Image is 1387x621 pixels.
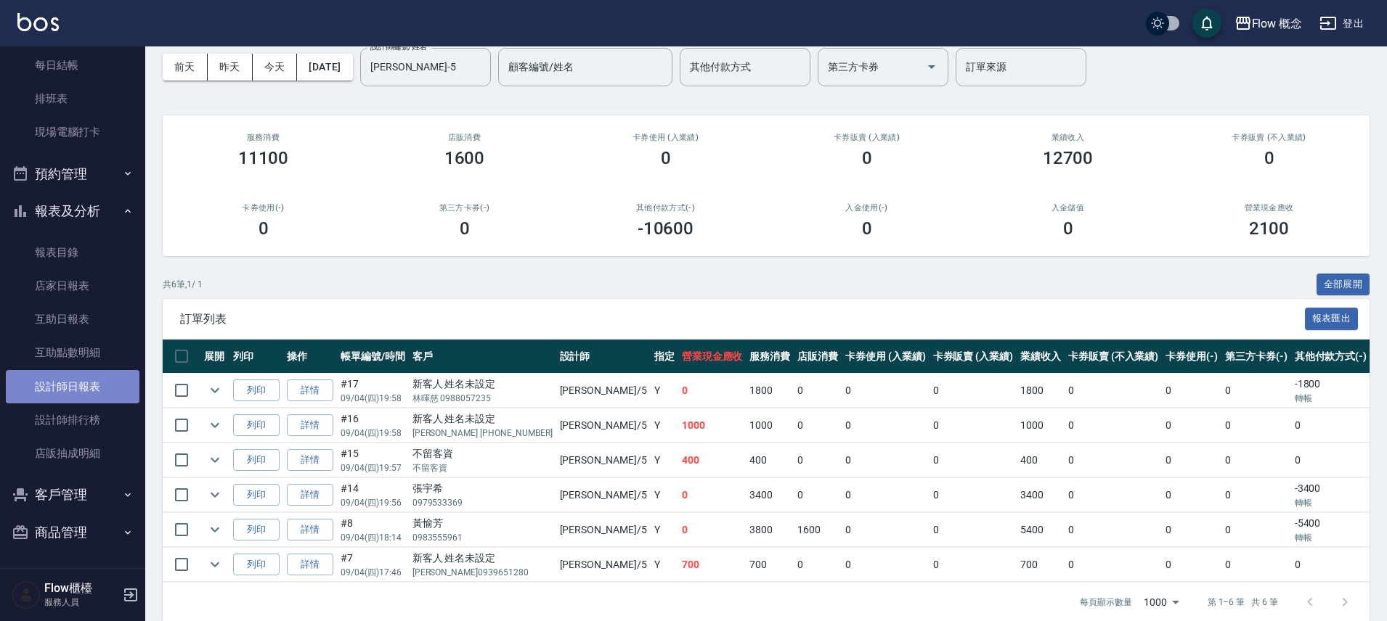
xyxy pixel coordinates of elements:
[6,476,139,514] button: 客戶管理
[460,218,470,239] h3: 0
[370,41,427,52] label: 設計師編號/姓名
[1043,148,1094,168] h3: 12700
[204,484,226,506] button: expand row
[412,446,553,461] div: 不留客資
[1264,148,1274,168] h3: 0
[12,580,41,609] img: Person
[412,377,553,392] div: 新客人 姓名未設定
[1291,478,1371,512] td: -3400
[1305,308,1359,330] button: 報表匯出
[412,516,553,531] div: 黃愉芳
[1162,374,1221,408] td: 0
[412,531,553,544] p: 0983555961
[678,478,747,512] td: 0
[746,513,794,547] td: 3800
[163,278,203,291] p: 共 6 筆, 1 / 1
[1017,443,1065,477] td: 400
[6,82,139,115] a: 排班表
[6,403,139,437] a: 設計師排行榜
[412,392,553,405] p: 林暉慈 0988057235
[1291,548,1371,582] td: 0
[341,566,405,579] p: 09/04 (四) 17:46
[208,54,253,81] button: 昨天
[678,513,747,547] td: 0
[337,513,409,547] td: #8
[44,596,118,609] p: 服務人員
[1017,408,1065,443] td: 1000
[746,374,794,408] td: 1800
[556,513,651,547] td: [PERSON_NAME] /5
[412,496,553,509] p: 0979533369
[204,449,226,471] button: expand row
[412,411,553,427] div: 新客人 姓名未設定
[1065,443,1162,477] td: 0
[253,54,298,81] button: 今天
[233,484,280,506] button: 列印
[163,54,208,81] button: 前天
[1221,374,1291,408] td: 0
[1186,203,1352,213] h2: 營業現金應收
[651,513,678,547] td: Y
[1162,340,1221,374] th: 卡券使用(-)
[412,461,553,474] p: 不留客資
[337,478,409,512] td: #14
[1221,443,1291,477] td: 0
[337,443,409,477] td: #15
[1017,513,1065,547] td: 5400
[651,340,678,374] th: 指定
[1295,531,1367,544] p: 轉帳
[412,551,553,566] div: 新客人 姓名未設定
[229,340,283,374] th: 列印
[930,340,1017,374] th: 卡券販賣 (入業績)
[6,192,139,230] button: 報表及分析
[233,449,280,472] button: 列印
[930,374,1017,408] td: 0
[1063,218,1073,239] h3: 0
[930,513,1017,547] td: 0
[337,548,409,582] td: #7
[556,443,651,477] td: [PERSON_NAME] /5
[1221,478,1291,512] td: 0
[200,340,229,374] th: 展開
[381,203,548,213] h2: 第三方卡券(-)
[1295,392,1367,405] p: 轉帳
[1162,548,1221,582] td: 0
[444,148,485,168] h3: 1600
[6,115,139,149] a: 現場電腦打卡
[651,443,678,477] td: Y
[412,481,553,496] div: 張宇希
[1221,513,1291,547] td: 0
[1065,513,1162,547] td: 0
[287,484,333,506] a: 詳情
[930,408,1017,443] td: 0
[985,203,1151,213] h2: 入金儲值
[6,269,139,303] a: 店家日報表
[784,133,950,142] h2: 卡券販賣 (入業績)
[1065,340,1162,374] th: 卡券販賣 (不入業績)
[1065,374,1162,408] td: 0
[1186,133,1352,142] h2: 卡券販賣 (不入業績)
[341,531,405,544] p: 09/04 (四) 18:14
[233,554,280,576] button: 列印
[678,548,747,582] td: 700
[862,148,872,168] h3: 0
[842,513,930,547] td: 0
[204,519,226,540] button: expand row
[238,148,289,168] h3: 11100
[1221,340,1291,374] th: 第三方卡券(-)
[651,374,678,408] td: Y
[1317,274,1370,296] button: 全部展開
[6,437,139,470] a: 店販抽成明細
[1291,340,1371,374] th: 其他付款方式(-)
[638,218,694,239] h3: -10600
[287,414,333,437] a: 詳情
[283,340,337,374] th: 操作
[204,379,226,401] button: expand row
[1208,596,1278,609] p: 第 1–6 筆 共 6 筆
[985,133,1151,142] h2: 業績收入
[1017,374,1065,408] td: 1800
[1080,596,1132,609] p: 每頁顯示數量
[1291,374,1371,408] td: -1800
[678,408,747,443] td: 1000
[337,408,409,443] td: #16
